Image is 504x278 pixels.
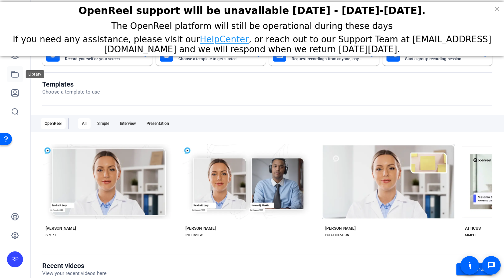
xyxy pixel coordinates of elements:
[78,118,91,129] div: All
[185,226,216,231] div: [PERSON_NAME]
[93,118,113,129] div: Simple
[65,57,138,61] mat-card-subtitle: Record yourself or your screen
[42,270,107,277] p: View your recent videos here
[200,33,249,43] a: HelpCenter
[111,19,392,29] span: The OpenReel platform will still be operational during these days
[42,80,100,88] h1: Templates
[42,88,100,96] p: Choose a template to use
[456,263,492,275] a: Go to library
[185,232,203,238] div: INTERVIEW
[465,232,477,238] div: SIMPLE
[466,261,474,269] mat-icon: accessibility
[142,118,173,129] div: Presentation
[46,232,57,238] div: SIMPLE
[26,70,44,78] div: Library
[487,261,495,269] mat-icon: message
[465,226,481,231] div: ATTICUS
[493,3,501,11] div: Close Step
[41,118,66,129] div: OpenReel
[7,251,23,267] div: RP
[325,226,356,231] div: [PERSON_NAME]
[42,262,107,270] h1: Recent videos
[116,118,140,129] div: Interview
[178,57,251,61] mat-card-subtitle: Choose a template to get started
[405,57,478,61] mat-card-subtitle: Start a group recording session
[292,57,365,61] mat-card-subtitle: Request recordings from anyone, anywhere
[46,226,76,231] div: [PERSON_NAME]
[325,232,349,238] div: PRESENTATION
[13,33,491,53] span: If you need any assistance, please visit our , or reach out to our Support Team at [EMAIL_ADDRESS...
[8,3,496,15] h2: OpenReel support will be unavailable Thursday - Friday, October 16th-17th.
